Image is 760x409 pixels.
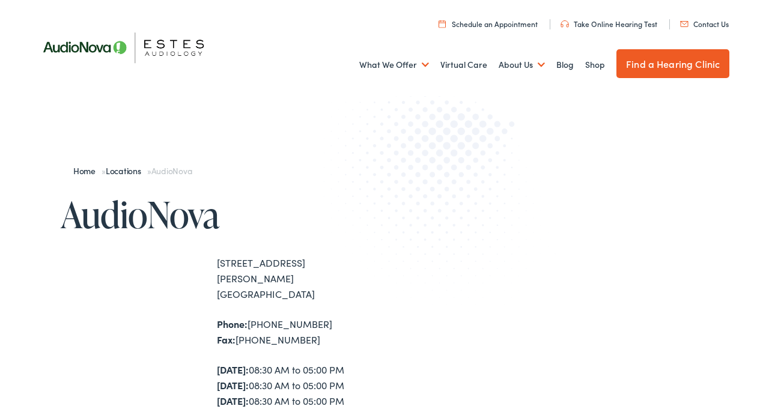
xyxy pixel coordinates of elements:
a: About Us [499,43,545,87]
h1: AudioNova [61,195,380,234]
a: Locations [106,165,147,177]
strong: [DATE]: [217,363,249,376]
a: Schedule an Appointment [439,19,538,29]
a: Home [73,165,102,177]
strong: Fax: [217,333,236,346]
img: utility icon [439,20,446,28]
img: utility icon [680,21,689,27]
div: [STREET_ADDRESS][PERSON_NAME] [GEOGRAPHIC_DATA] [217,255,380,301]
span: » » [73,165,192,177]
span: AudioNova [151,165,192,177]
img: utility icon [561,20,569,28]
a: Blog [556,43,574,87]
a: Shop [585,43,605,87]
strong: Phone: [217,317,248,330]
strong: [DATE]: [217,378,249,392]
strong: [DATE]: [217,394,249,407]
a: Virtual Care [440,43,487,87]
div: [PHONE_NUMBER] [PHONE_NUMBER] [217,317,380,347]
a: Take Online Hearing Test [561,19,657,29]
a: What We Offer [359,43,429,87]
a: Contact Us [680,19,729,29]
a: Find a Hearing Clinic [616,49,729,78]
